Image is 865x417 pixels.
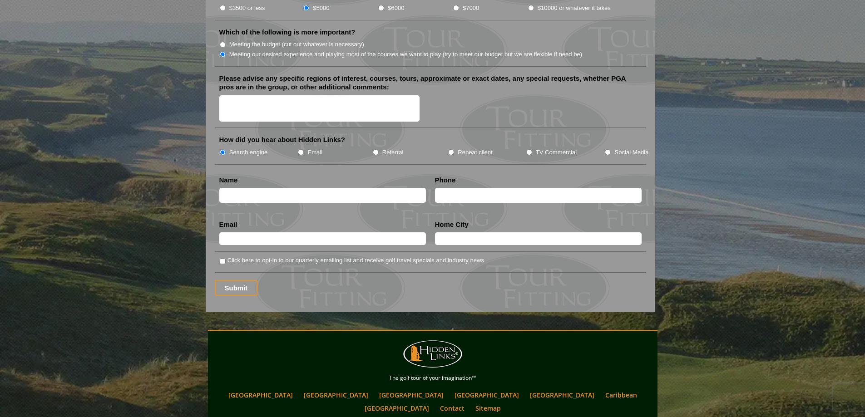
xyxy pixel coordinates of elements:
label: Search engine [229,148,268,157]
a: [GEOGRAPHIC_DATA] [375,388,448,402]
label: Email [219,220,237,229]
label: Home City [435,220,469,229]
label: Phone [435,176,456,185]
label: Name [219,176,238,185]
a: Sitemap [471,402,505,415]
a: [GEOGRAPHIC_DATA] [450,388,524,402]
a: [GEOGRAPHIC_DATA] [360,402,434,415]
a: [GEOGRAPHIC_DATA] [525,388,599,402]
a: [GEOGRAPHIC_DATA] [224,388,297,402]
a: Caribbean [601,388,642,402]
a: Contact [435,402,469,415]
label: $7000 [463,4,479,13]
label: Meeting the budget (cut out whatever is necessary) [229,40,364,49]
label: $3500 or less [229,4,265,13]
label: $5000 [313,4,329,13]
label: Please advise any specific regions of interest, courses, tours, approximate or exact dates, any s... [219,74,642,92]
label: $10000 or whatever it takes [538,4,611,13]
label: Repeat client [458,148,493,157]
label: Email [307,148,322,157]
label: Referral [382,148,404,157]
label: Which of the following is more important? [219,28,356,37]
a: [GEOGRAPHIC_DATA] [299,388,373,402]
label: Meeting our desired experience and playing most of the courses we want to play (try to meet our b... [229,50,583,59]
label: Social Media [614,148,648,157]
input: Submit [215,280,258,296]
label: How did you hear about Hidden Links? [219,135,346,144]
label: TV Commercial [536,148,577,157]
p: The golf tour of your imagination™ [210,373,655,383]
label: $6000 [388,4,404,13]
label: Click here to opt-in to our quarterly emailing list and receive golf travel specials and industry... [227,256,484,265]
